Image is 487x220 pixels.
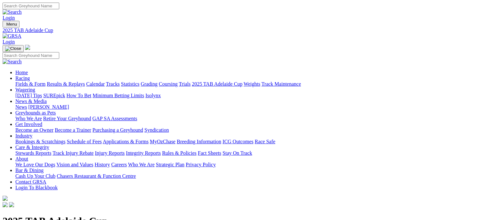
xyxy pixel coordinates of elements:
[67,139,101,144] a: Schedule of Fees
[192,81,242,87] a: 2025 TAB Adelaide Cup
[15,122,42,127] a: Get Involved
[255,139,275,144] a: Race Safe
[15,150,484,156] div: Care & Integrity
[15,104,27,110] a: News
[103,139,149,144] a: Applications & Forms
[15,81,45,87] a: Fields & Form
[15,156,28,161] a: About
[25,45,30,50] img: logo-grsa-white.png
[43,116,91,121] a: Retire Your Greyhound
[3,9,22,15] img: Search
[15,87,35,92] a: Wagering
[93,127,143,133] a: Purchasing a Greyhound
[15,70,28,75] a: Home
[141,81,158,87] a: Grading
[15,127,484,133] div: Get Involved
[53,150,93,156] a: Track Injury Rebate
[126,150,161,156] a: Integrity Reports
[15,104,484,110] div: News & Media
[3,202,8,207] img: facebook.svg
[198,150,221,156] a: Fact Sheets
[15,162,484,168] div: About
[223,150,252,156] a: Stay On Track
[145,93,161,98] a: Isolynx
[93,93,144,98] a: Minimum Betting Limits
[223,139,253,144] a: ICG Outcomes
[150,139,175,144] a: MyOzChase
[3,33,21,39] img: GRSA
[144,127,169,133] a: Syndication
[159,81,178,87] a: Coursing
[3,52,59,59] input: Search
[15,150,51,156] a: Stewards Reports
[177,139,221,144] a: Breeding Information
[186,162,216,167] a: Privacy Policy
[15,81,484,87] div: Racing
[15,179,46,185] a: Contact GRSA
[3,196,8,201] img: logo-grsa-white.png
[111,162,127,167] a: Careers
[3,21,20,27] button: Toggle navigation
[156,162,184,167] a: Strategic Plan
[5,46,21,51] img: Close
[15,110,56,115] a: Greyhounds as Pets
[15,162,55,167] a: We Love Our Dogs
[15,168,44,173] a: Bar & Dining
[3,27,484,33] a: 2025 TAB Adelaide Cup
[3,3,59,9] input: Search
[179,81,191,87] a: Trials
[95,150,125,156] a: Injury Reports
[43,93,65,98] a: SUREpick
[93,116,137,121] a: GAP SA Assessments
[262,81,301,87] a: Track Maintenance
[6,22,17,27] span: Menu
[55,127,91,133] a: Become a Trainer
[94,162,110,167] a: History
[56,162,93,167] a: Vision and Values
[15,139,65,144] a: Bookings & Scratchings
[15,98,47,104] a: News & Media
[15,116,484,122] div: Greyhounds as Pets
[15,173,55,179] a: Cash Up Your Club
[15,133,32,138] a: Industry
[15,145,49,150] a: Care & Integrity
[162,150,197,156] a: Rules & Policies
[15,185,58,190] a: Login To Blackbook
[244,81,260,87] a: Weights
[67,93,92,98] a: How To Bet
[106,81,120,87] a: Tracks
[128,162,155,167] a: Who We Are
[15,93,484,98] div: Wagering
[15,173,484,179] div: Bar & Dining
[15,116,42,121] a: Who We Are
[15,93,42,98] a: [DATE] Tips
[28,104,69,110] a: [PERSON_NAME]
[9,202,14,207] img: twitter.svg
[57,173,136,179] a: Chasers Restaurant & Function Centre
[86,81,105,87] a: Calendar
[3,59,22,65] img: Search
[15,75,30,81] a: Racing
[3,15,15,20] a: Login
[3,39,15,44] a: Login
[121,81,140,87] a: Statistics
[15,127,53,133] a: Become an Owner
[3,45,24,52] button: Toggle navigation
[47,81,85,87] a: Results & Replays
[15,139,484,145] div: Industry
